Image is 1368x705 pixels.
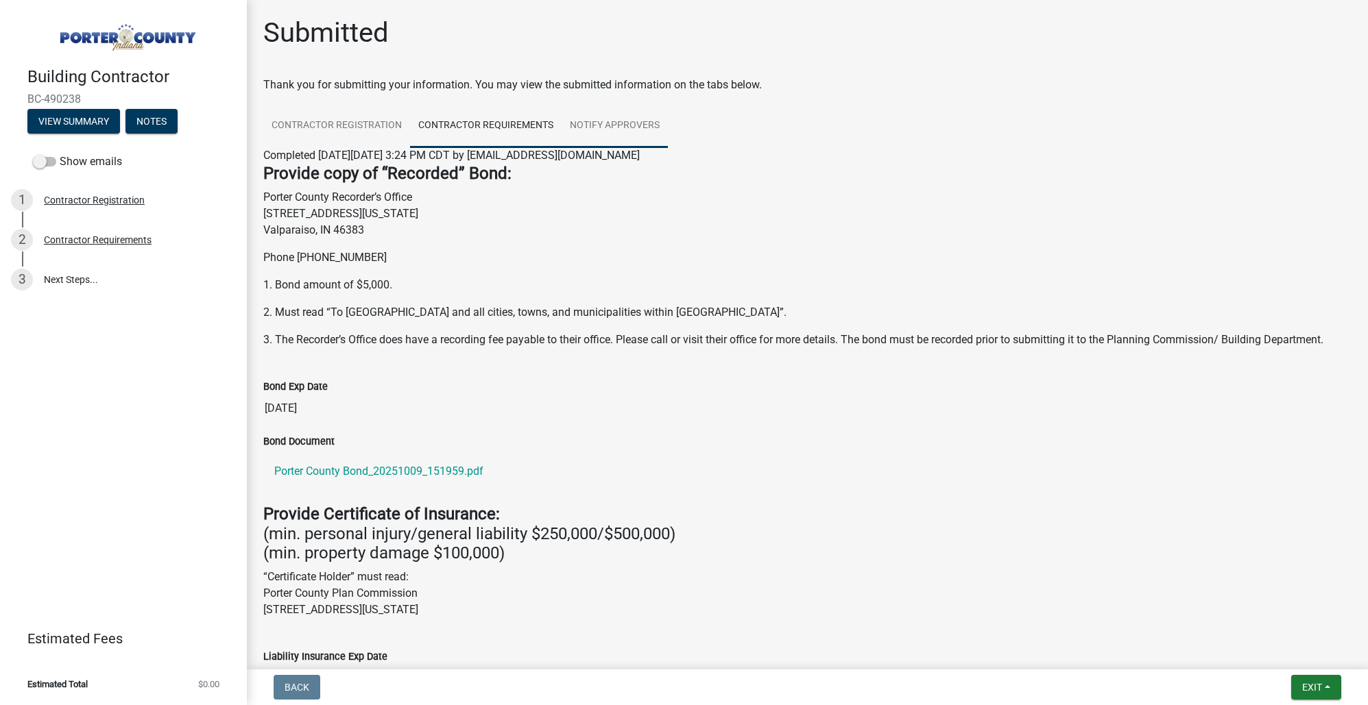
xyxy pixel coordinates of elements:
[27,14,225,53] img: Porter County, Indiana
[27,92,219,106] span: BC-490238
[11,625,225,652] a: Estimated Fees
[263,382,328,392] label: Bond Exp Date
[27,109,120,134] button: View Summary
[263,16,389,49] h1: Submitted
[27,680,88,689] span: Estimated Total
[33,153,122,170] label: Show emails
[125,116,178,127] wm-modal-confirm: Notes
[27,67,236,87] h4: Building Contractor
[274,675,320,700] button: Back
[44,195,145,205] div: Contractor Registration
[263,504,500,523] strong: Provide Certificate of Insurance:
[11,229,33,251] div: 2
[562,104,668,148] a: Notify Approvers
[1302,682,1322,693] span: Exit
[263,304,1352,321] p: 2. Must read “To [GEOGRAPHIC_DATA] and all cities, towns, and municipalities within [GEOGRAPHIC_D...
[263,277,1352,293] p: 1. Bond amount of $5,000.
[44,235,152,245] div: Contractor Requirements
[11,189,33,211] div: 1
[263,189,1352,238] p: Porter County Recorder’s Office [STREET_ADDRESS][US_STATE] Valparaiso, IN 46383
[285,682,309,693] span: Back
[198,680,219,689] span: $0.00
[1291,675,1341,700] button: Exit
[263,249,1352,266] p: Phone [PHONE_NUMBER]
[263,77,1352,93] div: Thank you for submitting your information. You may view the submitted information on the tabs below.
[263,437,335,447] label: Bond Document
[263,504,1352,563] h4: (min. personal injury/general liability $250,000/$500,000) (min. property damage $100,000)
[263,104,410,148] a: Contractor Registration
[263,455,1352,488] a: Porter County Bond_20251009_151959.pdf
[263,569,1352,618] p: “Certificate Holder” must read: Porter County Plan Commission [STREET_ADDRESS][US_STATE]
[263,164,512,183] strong: Provide copy of “Recorded” Bond:
[410,104,562,148] a: Contractor Requirements
[263,332,1352,348] p: 3. The Recorder’s Office does have a recording fee payable to their office. Please call or visit ...
[263,652,387,662] label: Liability Insurance Exp Date
[263,149,640,162] span: Completed [DATE][DATE] 3:24 PM CDT by [EMAIL_ADDRESS][DOMAIN_NAME]
[125,109,178,134] button: Notes
[27,116,120,127] wm-modal-confirm: Summary
[11,269,33,290] div: 3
